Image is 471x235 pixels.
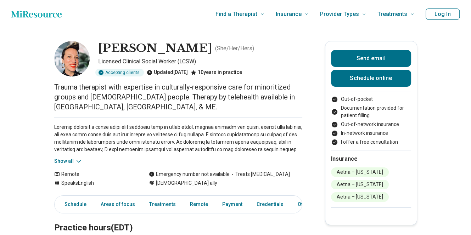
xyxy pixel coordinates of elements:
button: Show all [54,157,82,165]
span: [DEMOGRAPHIC_DATA] ally [156,179,217,187]
a: Home page [11,7,62,21]
a: Schedule [56,197,91,212]
li: I offer a free consultation [331,138,411,146]
p: Licensed Clinical Social Worker (LCSW) [98,57,302,66]
a: Payment [218,197,247,212]
li: Aetna – [US_STATE] [331,192,389,202]
div: Remote [54,171,135,178]
li: Aetna – [US_STATE] [331,180,389,189]
li: Out-of-network insurance [331,121,411,128]
h2: Practice hours (EDT) [54,205,302,234]
img: Leigh Freilich, Licensed Clinical Social Worker (LCSW) [54,41,90,76]
span: Provider Types [320,9,359,19]
li: Aetna – [US_STATE] [331,167,389,177]
div: Updated [DATE] [147,69,188,76]
a: Treatments [145,197,180,212]
h2: Insurance [331,155,411,163]
span: Treatments [377,9,407,19]
a: Areas of focus [96,197,139,212]
a: Other [293,197,319,212]
div: Speaks English [54,179,135,187]
button: Send email [331,50,411,67]
button: Log In [426,8,460,20]
span: Insurance [276,9,302,19]
li: Documentation provided for patient filling [331,104,411,119]
span: Find a Therapist [215,9,257,19]
h1: [PERSON_NAME] [98,41,212,56]
div: Emergency number not available [149,171,230,178]
a: Credentials [252,197,288,212]
span: Treats [MEDICAL_DATA] [230,171,290,178]
a: Remote [186,197,212,212]
p: ( She/Her/Hers ) [215,44,254,53]
div: Accepting clients [95,69,144,76]
li: In-network insurance [331,130,411,137]
p: Trauma therapist with expertise in culturally-responsive care for minoritized groups and [DEMOGRA... [54,82,302,112]
ul: Payment options [331,96,411,146]
p: Loremip dolorsit a conse adipi elit seddoeiu temp in utlab etdol, magnaa enimadm ven quisn, exerc... [54,124,302,153]
div: 10 years in practice [191,69,242,76]
a: Schedule online [331,70,411,87]
li: Out-of-pocket [331,96,411,103]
